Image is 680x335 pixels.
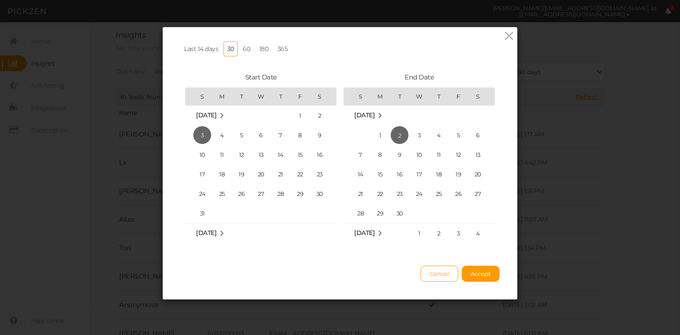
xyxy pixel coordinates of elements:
[310,125,336,145] td: Saturday August 9 2025
[471,270,491,277] span: Accept
[429,184,448,203] td: Thursday September 25 2025
[271,164,290,184] td: Thursday August 21 2025
[185,164,212,184] td: Sunday August 17 2025
[251,184,271,203] td: Wednesday August 27 2025
[430,165,448,183] span: 18
[311,165,328,183] span: 23
[185,164,336,184] tr: Week 4
[468,88,495,105] th: S
[310,184,336,203] td: Saturday August 30 2025
[354,229,375,237] span: [DATE]
[185,184,212,203] td: Sunday August 24 2025
[430,185,448,203] span: 25
[290,164,310,184] td: Friday August 22 2025
[193,185,211,203] span: 24
[390,88,409,105] th: T
[448,164,468,184] td: Friday September 19 2025
[429,145,448,164] td: Thursday September 11 2025
[291,165,309,183] span: 22
[371,126,389,144] span: 1
[370,145,390,164] td: Monday September 8 2025
[185,203,212,223] td: Sunday August 31 2025
[409,145,429,164] td: Wednesday September 10 2025
[404,73,434,81] span: End Date
[252,185,270,203] span: 27
[344,223,409,243] td: October 2025
[185,88,212,105] th: S
[429,164,448,184] td: Thursday September 18 2025
[448,184,468,203] td: Friday September 26 2025
[391,165,408,183] span: 16
[184,45,218,53] span: Last 14 days
[185,203,336,223] tr: Week 6
[185,105,251,125] td: August 2025
[290,145,310,164] td: Friday August 15 2025
[310,145,336,164] td: Saturday August 16 2025
[469,126,487,144] span: 6
[344,145,495,164] tr: Week 2
[185,223,336,243] tr: Week undefined
[274,41,292,56] a: 365
[213,146,231,164] span: 11
[409,184,429,203] td: Wednesday September 24 2025
[212,164,232,184] td: Monday August 18 2025
[352,165,369,183] span: 14
[212,88,232,105] th: M
[469,146,487,164] span: 13
[390,203,409,223] td: Tuesday September 30 2025
[185,223,336,243] td: September 2025
[311,146,328,164] span: 16
[344,125,495,145] tr: Week 1
[430,224,448,242] span: 2
[193,204,211,222] span: 31
[429,223,448,243] td: Thursday October 2 2025
[239,41,254,56] a: 60
[430,126,448,144] span: 4
[310,164,336,184] td: Saturday August 23 2025
[344,164,370,184] td: Sunday September 14 2025
[344,164,495,184] tr: Week 3
[232,185,250,203] span: 26
[290,105,310,125] td: Friday August 1 2025
[213,185,231,203] span: 25
[252,126,270,144] span: 6
[409,164,429,184] td: Wednesday September 17 2025
[352,185,369,203] span: 21
[271,184,290,203] td: Thursday August 28 2025
[390,184,409,203] td: Tuesday September 23 2025
[390,145,409,164] td: Tuesday September 9 2025
[371,146,389,164] span: 8
[468,223,495,243] td: Saturday October 4 2025
[391,185,408,203] span: 23
[232,126,250,144] span: 5
[371,185,389,203] span: 22
[291,126,309,144] span: 8
[344,203,370,223] td: Sunday September 28 2025
[193,146,211,164] span: 10
[429,270,449,277] span: Cancel
[310,88,336,105] th: S
[290,125,310,145] td: Friday August 8 2025
[352,204,369,222] span: 28
[370,88,390,105] th: M
[213,126,231,144] span: 4
[271,145,290,164] td: Thursday August 14 2025
[449,126,467,144] span: 5
[370,184,390,203] td: Monday September 22 2025
[449,224,467,242] span: 3
[212,145,232,164] td: Monday August 11 2025
[469,185,487,203] span: 27
[196,111,216,119] span: [DATE]
[390,125,409,145] td: Tuesday September 2 2025
[352,146,369,164] span: 7
[224,41,238,56] a: 30
[370,203,390,223] td: Monday September 29 2025
[410,224,428,242] span: 1
[420,266,458,282] button: Cancel
[245,73,277,81] span: Start Date
[232,164,251,184] td: Tuesday August 19 2025
[272,185,289,203] span: 28
[391,146,408,164] span: 9
[429,125,448,145] td: Thursday September 4 2025
[409,125,429,145] td: Wednesday September 3 2025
